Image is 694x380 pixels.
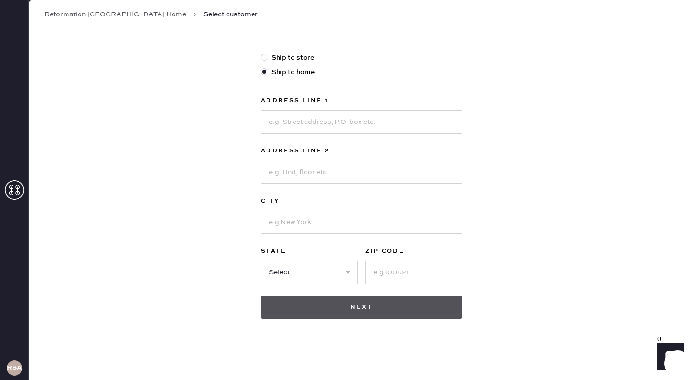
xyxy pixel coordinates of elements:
[261,53,462,63] label: Ship to store
[261,195,462,207] label: City
[44,10,186,19] a: Reformation [GEOGRAPHIC_DATA] Home
[7,365,22,371] h3: RSA
[261,211,462,234] input: e.g New York
[261,145,462,157] label: Address Line 2
[365,245,462,257] label: ZIP Code
[261,95,462,107] label: Address Line 1
[261,110,462,134] input: e.g. Street address, P.O. box etc.
[203,10,258,19] span: Select customer
[365,261,462,284] input: e.g 100134
[261,67,462,78] label: Ship to home
[261,245,358,257] label: State
[648,337,690,378] iframe: Front Chat
[261,296,462,319] button: Next
[261,161,462,184] input: e.g. Unit, floor etc.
